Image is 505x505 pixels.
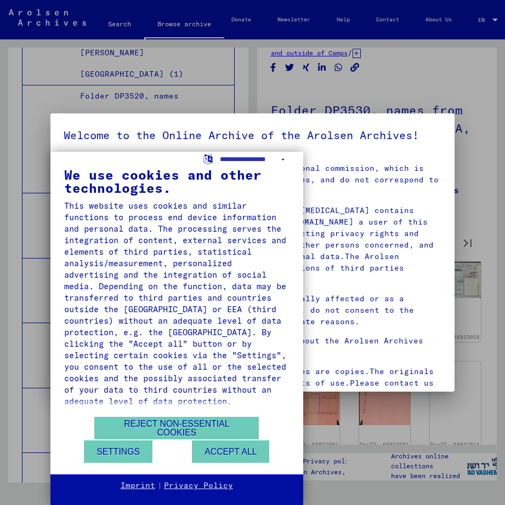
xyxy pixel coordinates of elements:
[164,480,233,491] a: Privacy Policy
[84,440,152,463] button: Settings
[192,440,269,463] button: Accept all
[94,417,259,439] button: Reject non-essential cookies
[64,200,290,407] div: This website uses cookies and similar functions to process end device information and personal da...
[64,168,290,194] div: We use cookies and other technologies.
[121,480,155,491] a: Imprint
